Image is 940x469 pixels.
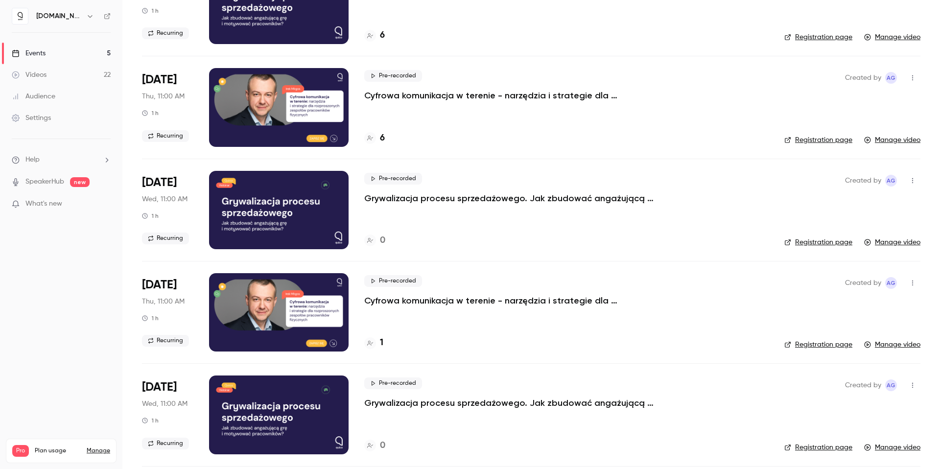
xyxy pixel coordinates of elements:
span: Recurring [142,130,189,142]
a: Cyfrowa komunikacja w terenie - narzędzia i strategie dla rozproszonych zespołów pracowników fizy... [364,90,658,101]
span: Created by [845,175,881,187]
a: Manage [87,447,110,455]
div: Sep 25 Thu, 11:00 AM (Europe/Warsaw) [142,273,193,352]
a: Grywalizacja procesu sprzedażowego. Jak zbudować angażującą grę i motywować pracowników? [364,397,658,409]
a: Manage video [864,32,920,42]
span: Aleksandra Grabarska [885,379,897,391]
span: Pre-recorded [364,173,422,185]
a: Manage video [864,135,920,145]
span: Recurring [142,335,189,347]
h4: 6 [380,29,385,42]
li: help-dropdown-opener [12,155,111,165]
span: Help [25,155,40,165]
a: 0 [364,439,385,452]
span: Pre-recorded [364,377,422,389]
a: SpeakerHub [25,177,64,187]
a: Registration page [784,340,852,350]
div: 1 h [142,7,159,15]
span: Plan usage [35,447,81,455]
a: Registration page [784,32,852,42]
div: 1 h [142,212,159,220]
a: 0 [364,234,385,247]
h4: 0 [380,439,385,452]
span: [DATE] [142,379,177,395]
span: AG [887,72,895,84]
h6: [DOMAIN_NAME] [36,11,82,21]
span: Wed, 11:00 AM [142,194,188,204]
div: Settings [12,113,51,123]
div: 1 h [142,417,159,424]
span: Wed, 11:00 AM [142,399,188,409]
span: Recurring [142,438,189,449]
div: Audience [12,92,55,101]
span: [DATE] [142,277,177,293]
span: Thu, 11:00 AM [142,297,185,306]
span: Pro [12,445,29,457]
span: Recurring [142,233,189,244]
span: Aleksandra Grabarska [885,277,897,289]
h4: 6 [380,132,385,145]
div: Videos [12,70,47,80]
div: 1 h [142,314,159,322]
h4: 1 [380,336,383,350]
div: Oct 1 Wed, 11:00 AM (Europe/Warsaw) [142,171,193,249]
span: new [70,177,90,187]
span: AG [887,379,895,391]
a: Manage video [864,237,920,247]
a: 6 [364,132,385,145]
div: 1 h [142,109,159,117]
span: Pre-recorded [364,70,422,82]
a: Cyfrowa komunikacja w terenie - narzędzia i strategie dla rozproszonych zespołów pracowników fizy... [364,295,658,306]
a: Registration page [784,135,852,145]
a: Manage video [864,443,920,452]
a: Registration page [784,443,852,452]
span: Aleksandra Grabarska [885,175,897,187]
div: Sep 24 Wed, 11:00 AM (Europe/Warsaw) [142,375,193,454]
h4: 0 [380,234,385,247]
a: Registration page [784,237,852,247]
span: Recurring [142,27,189,39]
span: Created by [845,379,881,391]
span: Aleksandra Grabarska [885,72,897,84]
span: [DATE] [142,175,177,190]
a: 6 [364,29,385,42]
span: Pre-recorded [364,275,422,287]
img: quico.io [12,8,28,24]
div: Oct 2 Thu, 11:00 AM (Europe/Warsaw) [142,68,193,146]
span: [DATE] [142,72,177,88]
span: AG [887,175,895,187]
a: Grywalizacja procesu sprzedażowego. Jak zbudować angażującą grę i motywować pracowników? [364,192,658,204]
span: Created by [845,72,881,84]
div: Events [12,48,46,58]
a: 1 [364,336,383,350]
span: What's new [25,199,62,209]
span: Created by [845,277,881,289]
span: Thu, 11:00 AM [142,92,185,101]
a: Manage video [864,340,920,350]
span: AG [887,277,895,289]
